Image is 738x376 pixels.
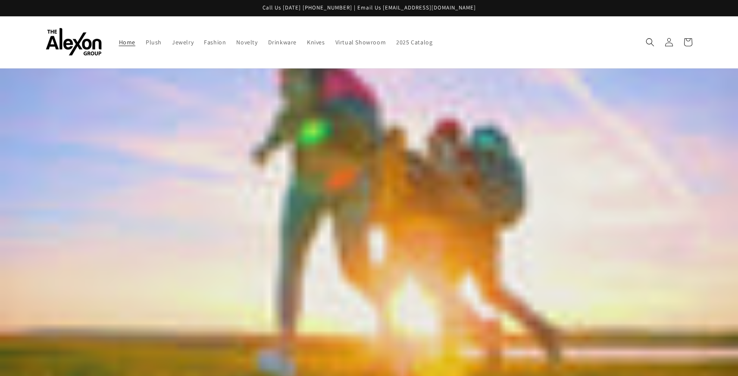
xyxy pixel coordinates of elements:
span: Knives [307,38,325,46]
a: Home [114,33,141,51]
span: 2025 Catalog [396,38,432,46]
span: Virtual Showroom [335,38,386,46]
a: Jewelry [167,33,199,51]
summary: Search [641,33,660,52]
a: Virtual Showroom [330,33,391,51]
img: The Alexon Group [46,28,102,56]
a: Plush [141,33,167,51]
span: Novelty [236,38,257,46]
a: Novelty [231,33,263,51]
span: Jewelry [172,38,194,46]
a: 2025 Catalog [391,33,438,51]
span: Fashion [204,38,226,46]
a: Drinkware [263,33,302,51]
a: Fashion [199,33,231,51]
a: Knives [302,33,330,51]
span: Drinkware [268,38,297,46]
span: Plush [146,38,162,46]
span: Home [119,38,135,46]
